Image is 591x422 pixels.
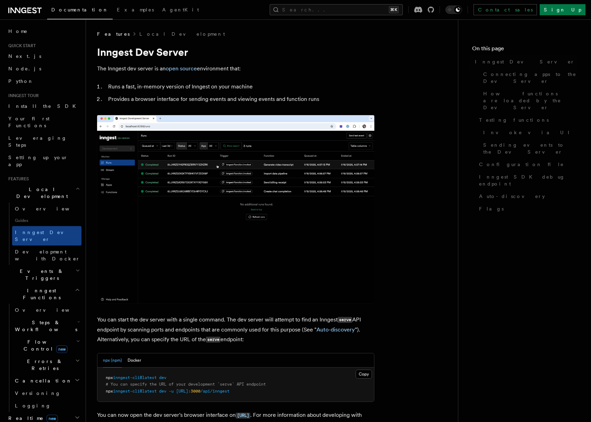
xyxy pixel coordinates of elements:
a: open source [166,65,197,72]
button: Local Development [6,183,81,203]
span: Quick start [6,43,36,49]
span: Cancellation [12,377,72,384]
a: Sign Up [540,4,585,15]
a: Next.js [6,50,81,62]
li: Provides a browser interface for sending events and viewing events and function runs [106,94,374,104]
a: [URL] [236,412,250,418]
span: Inngest tour [6,93,39,98]
a: Contact sales [473,4,537,15]
span: npx [106,389,113,394]
span: new [56,345,68,353]
span: Versioning [15,390,61,396]
span: Configuration file [479,161,564,168]
span: Flags [479,205,504,212]
span: Setting up your app [8,155,68,167]
span: inngest-cli@latest [113,375,157,380]
a: Documentation [47,2,113,19]
button: Cancellation [12,374,81,387]
a: Leveraging Steps [6,132,81,151]
a: Flags [476,203,577,215]
span: Inngest Functions [6,287,75,301]
a: Examples [113,2,158,19]
p: You can start the dev server with a single command. The dev server will attempt to find an Innges... [97,315,374,345]
button: Toggle dark mode [445,6,462,14]
span: How functions are loaded by the Dev Server [483,90,577,111]
span: 3000 [191,389,200,394]
span: Install the SDK [8,103,80,109]
a: How functions are loaded by the Dev Server [480,87,577,114]
span: npx [106,375,113,380]
span: Steps & Workflows [12,319,77,333]
a: Auto-discovery [316,326,355,333]
span: Sending events to the Dev Server [483,141,577,155]
a: Local Development [139,31,225,37]
span: Next.js [8,53,41,59]
a: Python [6,75,81,87]
button: Steps & Workflows [12,316,81,336]
code: serve [206,337,220,343]
a: Invoke via UI [480,126,577,139]
a: Your first Functions [6,112,81,132]
a: Sending events to the Dev Server [480,139,577,158]
h1: Inngest Dev Server [97,46,374,58]
span: Inngest SDK debug endpoint [479,173,577,187]
a: Inngest SDK debug endpoint [476,171,577,190]
span: Your first Functions [8,116,50,128]
a: Versioning [12,387,81,399]
span: Home [8,28,28,35]
code: [URL] [236,413,250,419]
span: -u [169,389,174,394]
a: Auto-discovery [476,190,577,203]
span: inngest-cli@latest [113,389,157,394]
p: The Inngest dev server is an environment that: [97,64,374,74]
a: Configuration file [476,158,577,171]
button: Inngest Functions [6,284,81,304]
a: Inngest Dev Server [472,55,577,68]
span: Node.js [8,66,41,71]
a: AgentKit [158,2,203,19]
a: Testing functions [476,114,577,126]
span: Connecting apps to the Dev Server [483,71,577,85]
button: Flow Controlnew [12,336,81,355]
button: Errors & Retries [12,355,81,374]
a: Overview [12,304,81,316]
button: Events & Triggers [6,265,81,284]
a: Connecting apps to the Dev Server [480,68,577,87]
code: serve [338,317,352,323]
kbd: ⌘K [389,6,399,13]
a: Logging [12,399,81,412]
a: Setting up your app [6,151,81,171]
span: Documentation [51,7,108,12]
span: Inngest Dev Server [15,230,74,242]
a: Install the SDK [6,100,81,112]
li: Runs a fast, in-memory version of Inngest on your machine [106,82,374,92]
div: Local Development [6,203,81,265]
span: Overview [15,206,86,212]
button: Docker [128,353,141,368]
img: Dev Server Demo [97,115,374,304]
span: Inngest Dev Server [475,58,575,65]
span: dev [159,375,166,380]
span: Testing functions [479,117,549,123]
span: Invoke via UI [483,129,575,136]
span: # You can specify the URL of your development `serve` API endpoint [106,382,266,387]
h4: On this page [472,44,577,55]
span: Events & Triggers [6,268,76,282]
span: Errors & Retries [12,358,75,372]
a: Overview [12,203,81,215]
a: Home [6,25,81,37]
button: Search...⌘K [270,4,403,15]
span: Development with Docker [15,249,80,261]
span: Guides [12,215,81,226]
span: Examples [117,7,154,12]
span: Auto-discovery [479,193,545,200]
span: Overview [15,307,86,313]
span: Logging [15,403,51,408]
span: Features [6,176,29,182]
a: Inngest Dev Server [12,226,81,246]
span: Local Development [6,186,76,200]
span: dev [159,389,166,394]
span: [URL]: [176,389,191,394]
span: /api/inngest [200,389,229,394]
span: Leveraging Steps [8,135,67,148]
